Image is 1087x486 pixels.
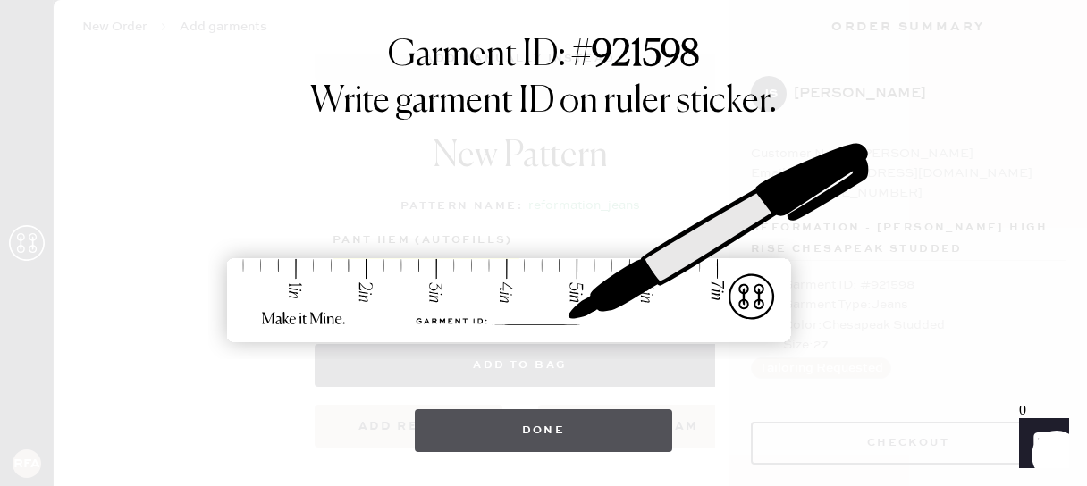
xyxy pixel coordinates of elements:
[415,409,673,452] button: Done
[208,96,879,391] img: ruler-sticker-sharpie.svg
[592,38,699,73] strong: 921598
[1002,406,1079,482] iframe: Front Chat
[388,34,699,80] h1: Garment ID: #
[310,80,777,123] h1: Write garment ID on ruler sticker.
